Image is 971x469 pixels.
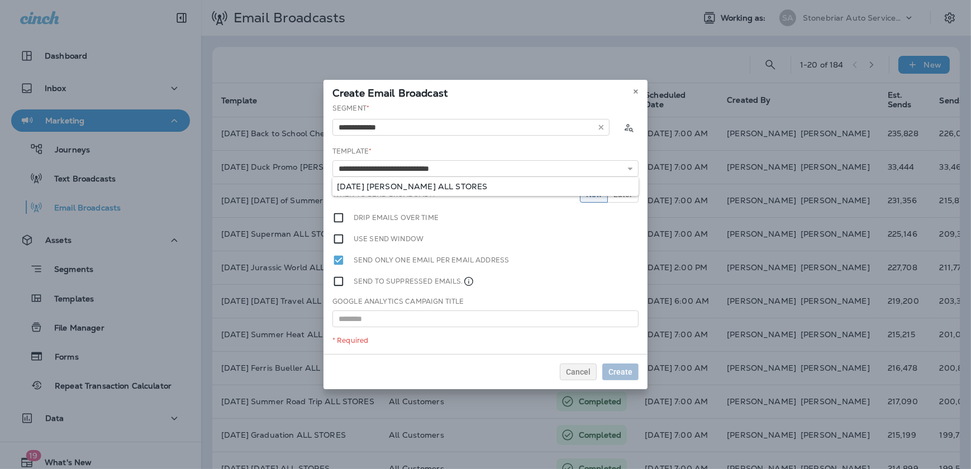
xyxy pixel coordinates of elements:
[354,254,509,266] label: Send only one email per email address
[332,336,639,345] div: * Required
[566,368,591,376] span: Cancel
[602,363,639,380] button: Create
[354,275,474,288] label: Send to suppressed emails.
[332,104,369,113] label: Segment
[332,297,464,306] label: Google Analytics Campaign Title
[323,80,648,103] div: Create Email Broadcast
[332,147,372,156] label: Template
[618,117,639,137] button: Calculate the estimated number of emails to be sent based on selected segment. (This could take a...
[586,190,602,198] span: Now
[354,233,423,245] label: Use send window
[560,363,597,380] button: Cancel
[354,212,439,224] label: Drip emails over time
[337,182,634,191] div: [DATE] [PERSON_NAME] ALL STORES
[608,368,632,376] span: Create
[613,190,632,198] span: Later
